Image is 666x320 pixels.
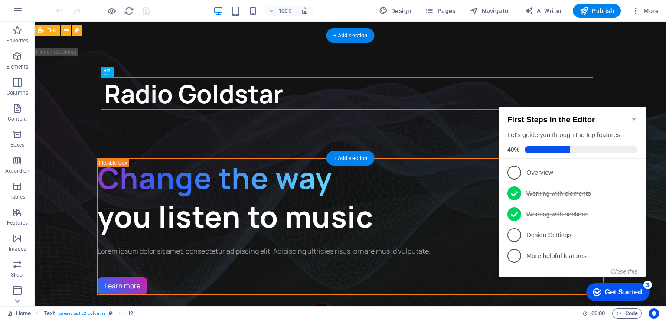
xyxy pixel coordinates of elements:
p: Favorites [6,37,28,44]
span: Code [616,308,638,319]
h6: Session time [582,308,605,319]
p: Slider [11,271,24,278]
span: : [597,310,599,317]
span: Publish [580,7,614,15]
li: Working with elements [3,89,151,110]
h6: 100% [278,6,292,16]
i: This element is a customizable preset [109,311,113,316]
span: 00 00 [591,308,605,319]
button: Design [375,4,415,18]
i: Reload page [124,6,134,16]
a: Click to cancel selection. Double-click to open Pages [7,308,31,319]
div: + Add section [326,151,375,166]
span: AI Writer [525,7,562,15]
button: Navigator [466,4,514,18]
div: + Add section [326,28,375,43]
span: Navigator [470,7,511,15]
div: Get Started 3 items remaining, 40% complete [91,189,154,208]
p: Design Settings [31,137,135,146]
li: Working with sections [3,110,151,131]
li: Design Settings [3,131,151,152]
nav: breadcrumb [44,308,134,319]
span: Click to select. Double-click to edit [126,308,133,319]
span: 40% [12,52,29,59]
p: Accordion [5,167,29,174]
li: Overview [3,69,151,89]
div: Get Started [110,195,147,202]
button: Publish [573,4,621,18]
p: Features [7,219,28,226]
button: Click here to leave preview mode and continue editing [106,6,117,16]
button: Close this [116,174,142,181]
div: Design (Ctrl+Alt+Y) [375,4,415,18]
div: Let's guide you through the top features [12,37,142,46]
button: 100% [265,6,296,16]
span: Pages [425,7,455,15]
button: AI Writer [521,4,566,18]
p: Working with sections [31,116,135,125]
p: Content [8,115,27,122]
p: Tables [10,193,25,200]
p: Overview [31,75,135,84]
span: Text [47,28,57,33]
button: Usercentrics [649,308,659,319]
button: Code [612,308,642,319]
i: On resize automatically adjust zoom level to fit chosen device. [301,7,309,15]
span: . preset-text-v2-columns [58,308,105,319]
p: Working with elements [31,95,135,104]
button: Pages [421,4,459,18]
span: More [631,7,659,15]
li: More helpful features [3,152,151,173]
p: More helpful features [31,158,135,167]
button: reload [124,6,134,16]
p: Boxes [10,141,25,148]
span: Design [379,7,411,15]
h2: First Steps in the Editor [12,22,142,31]
span: Click to select. Double-click to edit [44,308,55,319]
p: Elements [7,63,29,70]
div: 3 [148,187,157,196]
p: Images [9,245,26,252]
button: More [628,4,662,18]
div: Minimize checklist [135,22,142,29]
p: Columns [7,89,28,96]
